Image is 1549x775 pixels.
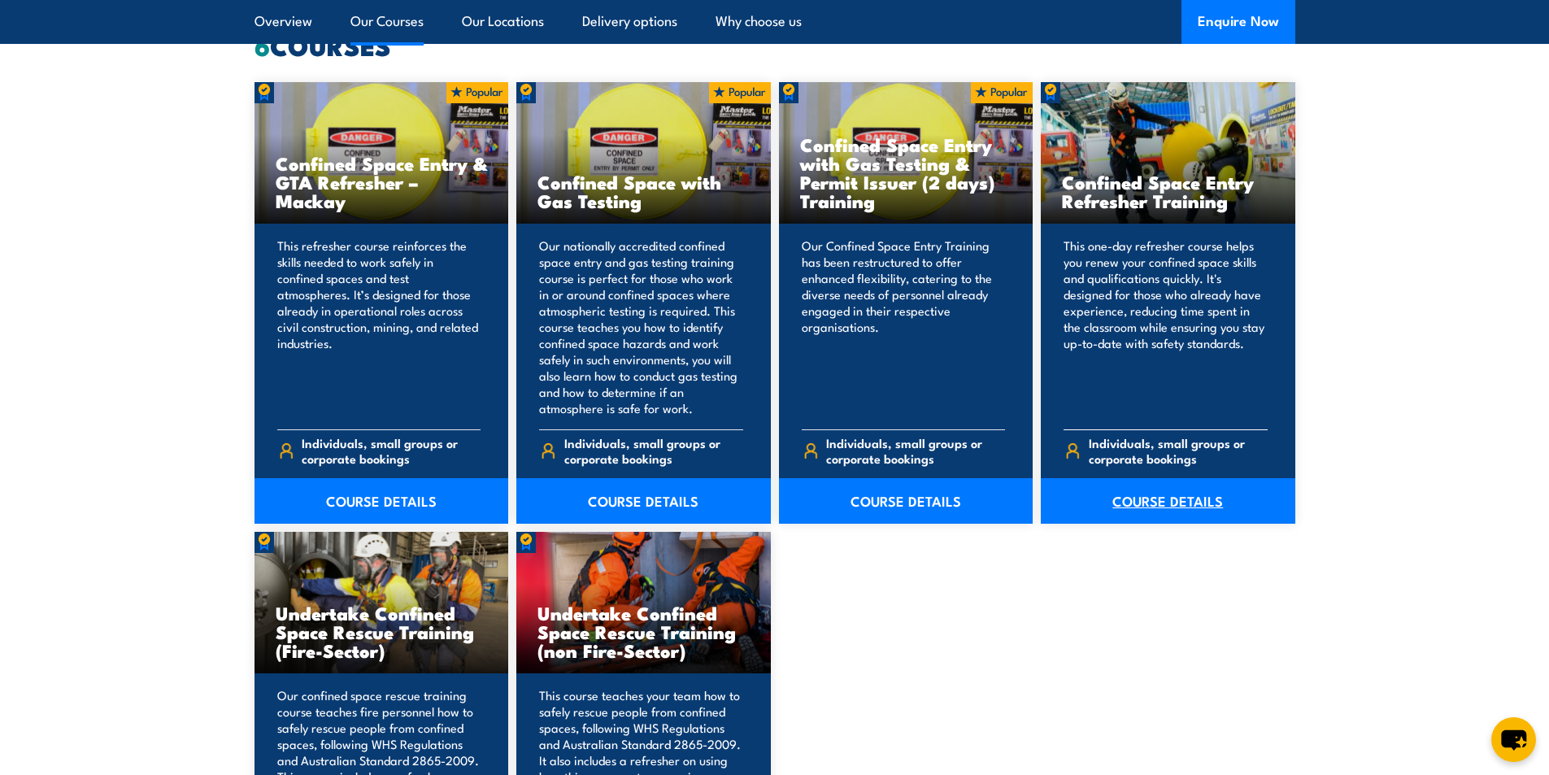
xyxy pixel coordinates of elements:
[1062,172,1274,210] h3: Confined Space Entry Refresher Training
[255,24,270,65] strong: 6
[255,33,1295,56] h2: COURSES
[276,603,488,660] h3: Undertake Confined Space Rescue Training (Fire-Sector)
[537,172,750,210] h3: Confined Space with Gas Testing
[255,478,509,524] a: COURSE DETAILS
[1041,478,1295,524] a: COURSE DETAILS
[1064,237,1268,416] p: This one-day refresher course helps you renew your confined space skills and qualifications quick...
[516,478,771,524] a: COURSE DETAILS
[276,154,488,210] h3: Confined Space Entry & GTA Refresher – Mackay
[537,603,750,660] h3: Undertake Confined Space Rescue Training (non Fire-Sector)
[779,478,1033,524] a: COURSE DETAILS
[1089,435,1268,466] span: Individuals, small groups or corporate bookings
[802,237,1006,416] p: Our Confined Space Entry Training has been restructured to offer enhanced flexibility, catering t...
[302,435,481,466] span: Individuals, small groups or corporate bookings
[1491,717,1536,762] button: chat-button
[277,237,481,416] p: This refresher course reinforces the skills needed to work safely in confined spaces and test atm...
[564,435,743,466] span: Individuals, small groups or corporate bookings
[539,237,743,416] p: Our nationally accredited confined space entry and gas testing training course is perfect for tho...
[800,135,1012,210] h3: Confined Space Entry with Gas Testing & Permit Issuer (2 days) Training
[826,435,1005,466] span: Individuals, small groups or corporate bookings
